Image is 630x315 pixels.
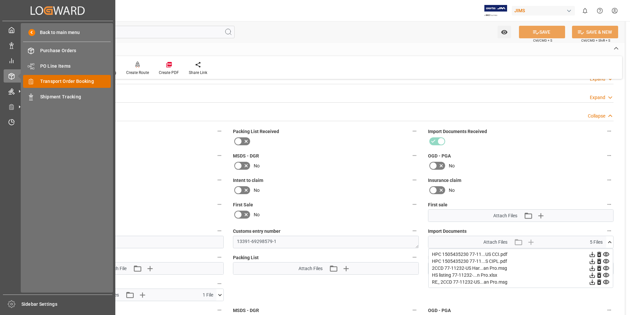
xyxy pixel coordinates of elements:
[605,306,614,314] button: OGD - PGA
[428,153,451,159] span: OGD - PGA
[428,254,512,261] span: Master [PERSON_NAME] of Lading (doc)
[233,236,418,248] textarea: 13391-69298579-1
[215,279,224,288] button: Invoice from the Supplier (doc)
[432,279,610,286] div: RE_ 2CCD 77-11232-US...an Pro.msg
[483,239,507,246] span: Attach Files
[410,200,419,209] button: First Sale
[410,127,419,135] button: Packing List Received
[254,211,260,218] span: No
[590,94,605,101] div: Expand
[35,29,80,36] span: Back to main menu
[40,93,111,100] span: Shipment Tracking
[215,151,224,160] button: Customs documents sent to broker
[605,127,614,135] button: Import Documents Received
[233,153,259,159] span: MSDS - DGR
[233,201,253,208] span: First Sale
[233,177,263,184] span: Intent to claim
[215,227,224,235] button: Customs clearance date
[38,236,224,248] input: DD.MM.YYYY
[40,47,111,54] span: Purchase Orders
[254,187,260,194] span: No
[410,253,419,262] button: Packing List
[4,116,112,128] a: Timeslot Management V2
[189,70,207,76] div: Share Link
[21,301,113,308] span: Sidebar Settings
[105,265,127,272] span: Attach File
[498,26,511,38] button: open menu
[410,306,419,314] button: MSDS - DGR
[428,201,447,208] span: First sale
[233,228,280,235] span: Customs entry number
[605,227,614,235] button: Import Documents
[410,176,419,184] button: Intent to claim
[512,4,578,17] button: JIMS
[233,128,279,135] span: Packing List Received
[432,265,610,272] div: 2CCD 77-11232-US Har...an Pro.msg
[428,128,487,135] span: Import Documents Received
[428,177,461,184] span: Insurance claim
[605,151,614,160] button: OGD - PGA
[299,265,323,272] span: Attach Files
[590,239,603,246] span: 5 Files
[432,272,610,279] div: HS listing 77-11232-...n Pro.xlsx
[432,258,610,265] div: HPC 1505435230 77-11...S CIPL.pdf
[592,3,607,18] button: Help Center
[215,200,224,209] button: Carrier /Forwarder claim
[233,254,259,261] span: Packing List
[449,187,455,194] span: No
[410,151,419,160] button: MSDS - DGR
[428,228,467,235] span: Import Documents
[30,26,235,38] input: Search Fields
[533,38,552,43] span: Ctrl/CMD + S
[126,70,149,76] div: Create Route
[233,307,259,314] span: MSDS - DGR
[215,127,224,135] button: Shipping instructions SENT
[484,5,507,17] img: Exertis%20JAM%20-%20Email%20Logo.jpg_1722504956.jpg
[449,162,455,169] span: No
[215,306,224,314] button: Preferential tariff
[588,113,605,120] div: Collapse
[23,90,111,103] a: Shipment Tracking
[4,54,112,67] a: My Reports
[572,26,618,38] button: SAVE & NEW
[254,162,260,169] span: No
[590,76,605,83] div: Expand
[519,26,565,38] button: SAVE
[432,251,610,258] div: HPC 1505435230 77-11...US CCI.pdf
[215,253,224,262] button: Shipping Letter of Instructions
[23,59,111,72] a: PO Line Items
[428,307,451,314] span: OGD - PGA
[4,39,112,52] a: Data Management
[512,6,575,16] div: JIMS
[159,70,179,76] div: Create PDF
[581,38,610,43] span: Ctrl/CMD + Shift + S
[23,44,111,57] a: Purchase Orders
[4,23,112,36] a: My Cockpit
[23,75,111,88] a: Transport Order Booking
[605,200,614,209] button: First sale
[203,292,213,298] span: 1 File
[578,3,592,18] button: show 0 new notifications
[215,176,224,184] button: Receiving report
[40,63,111,70] span: PO Line Items
[605,176,614,184] button: Insurance claim
[493,212,517,219] span: Attach Files
[410,227,419,235] button: Customs entry number
[40,78,111,85] span: Transport Order Booking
